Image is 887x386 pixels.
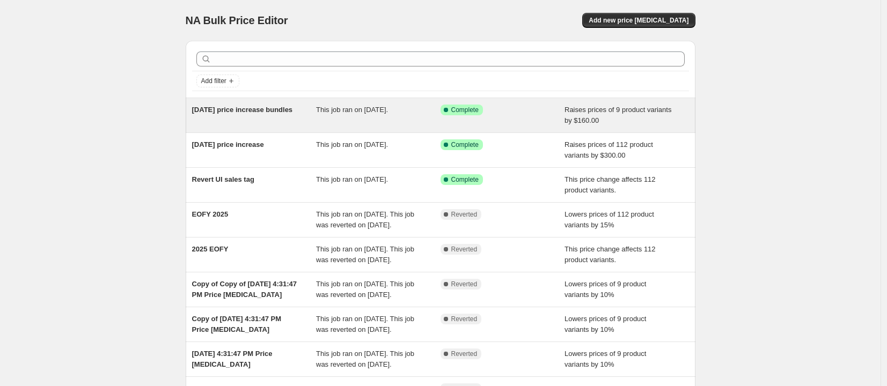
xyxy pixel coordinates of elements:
[565,106,671,124] span: Raises prices of 9 product variants by $160.00
[316,350,414,368] span: This job ran on [DATE]. This job was reverted on [DATE].
[565,210,654,229] span: Lowers prices of 112 product variants by 15%
[451,106,479,114] span: Complete
[451,175,479,184] span: Complete
[451,280,478,288] span: Reverted
[316,175,388,183] span: This job ran on [DATE].
[192,315,282,333] span: Copy of [DATE] 4:31:47 PM Price [MEDICAL_DATA]
[582,13,695,28] button: Add new price [MEDICAL_DATA]
[589,16,688,25] span: Add new price [MEDICAL_DATA]
[192,106,293,114] span: [DATE] price increase bundles
[192,210,229,218] span: EOFY 2025
[192,350,273,368] span: [DATE] 4:31:47 PM Price [MEDICAL_DATA]
[192,140,264,149] span: [DATE] price increase
[192,175,254,183] span: Revert UI sales tag
[186,14,288,26] span: NA Bulk Price Editor
[451,210,478,219] span: Reverted
[451,350,478,358] span: Reverted
[451,315,478,323] span: Reverted
[565,175,656,194] span: This price change affects 112 product variants.
[201,77,226,85] span: Add filter
[316,280,414,299] span: This job ran on [DATE]. This job was reverted on [DATE].
[451,140,479,149] span: Complete
[316,245,414,264] span: This job ran on [DATE]. This job was reverted on [DATE].
[316,106,388,114] span: This job ran on [DATE].
[451,245,478,254] span: Reverted
[565,315,646,333] span: Lowers prices of 9 product variants by 10%
[565,245,656,264] span: This price change affects 112 product variants.
[316,210,414,229] span: This job ran on [DATE]. This job was reverted on [DATE].
[316,315,414,333] span: This job ran on [DATE]. This job was reverted on [DATE].
[316,140,388,149] span: This job ran on [DATE].
[196,75,239,87] button: Add filter
[565,350,646,368] span: Lowers prices of 9 product variants by 10%
[192,280,297,299] span: Copy of Copy of [DATE] 4:31:47 PM Price [MEDICAL_DATA]
[565,280,646,299] span: Lowers prices of 9 product variants by 10%
[565,140,653,159] span: Raises prices of 112 product variants by $300.00
[192,245,229,253] span: 2025 EOFY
